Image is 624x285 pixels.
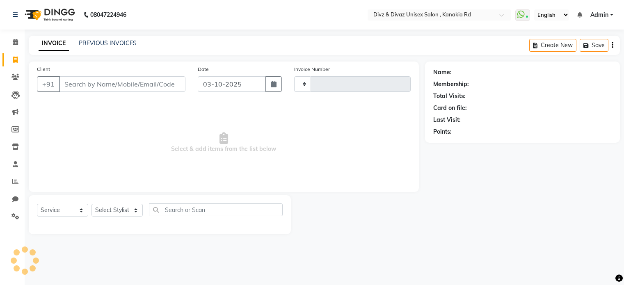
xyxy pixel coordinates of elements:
div: Total Visits: [433,92,466,100]
span: Select & add items from the list below [37,102,411,184]
button: Save [580,39,608,52]
div: Last Visit: [433,116,461,124]
label: Invoice Number [294,66,330,73]
button: +91 [37,76,60,92]
img: logo [21,3,77,26]
div: Card on file: [433,104,467,112]
div: Points: [433,128,452,136]
label: Date [198,66,209,73]
label: Client [37,66,50,73]
button: Create New [529,39,576,52]
a: PREVIOUS INVOICES [79,39,137,47]
div: Name: [433,68,452,77]
input: Search by Name/Mobile/Email/Code [59,76,185,92]
input: Search or Scan [149,203,283,216]
a: INVOICE [39,36,69,51]
div: Membership: [433,80,469,89]
span: Admin [590,11,608,19]
b: 08047224946 [90,3,126,26]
